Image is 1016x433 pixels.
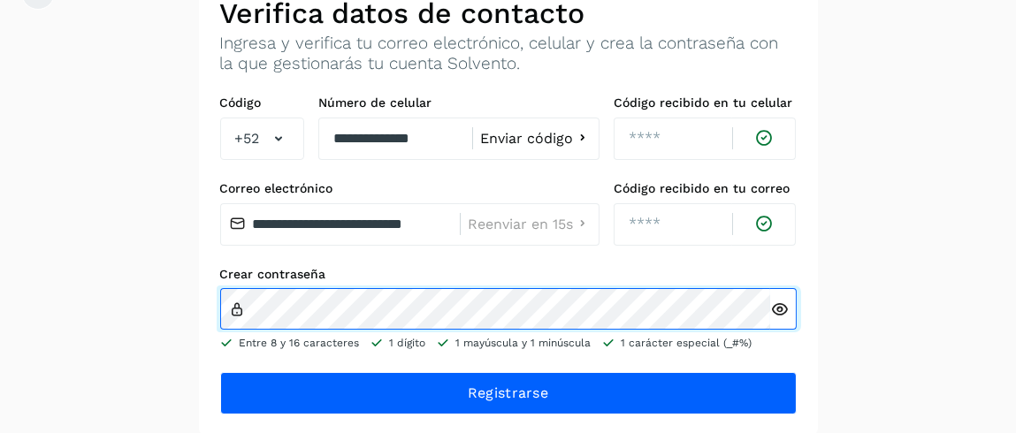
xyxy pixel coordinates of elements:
span: Reenviar en 15s [468,217,573,232]
label: Correo electrónico [220,181,600,196]
span: +52 [235,128,260,149]
button: Enviar código [480,129,592,148]
label: Crear contraseña [220,267,797,282]
p: Ingresa y verifica tu correo electrónico, celular y crea la contraseña con la que gestionarás tu ... [220,34,797,74]
li: 1 dígito [370,335,426,351]
li: 1 mayúscula y 1 minúscula [437,335,592,351]
label: Código recibido en tu correo [614,181,797,196]
li: Entre 8 y 16 caracteres [220,335,360,351]
span: Enviar código [480,132,573,146]
span: Registrarse [468,384,548,403]
label: Código recibido en tu celular [614,95,797,110]
button: Registrarse [220,372,797,414]
button: Reenviar en 15s [468,215,592,233]
label: Número de celular [318,95,600,110]
label: Código [220,95,304,110]
li: 1 carácter especial (_#%) [602,335,752,351]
